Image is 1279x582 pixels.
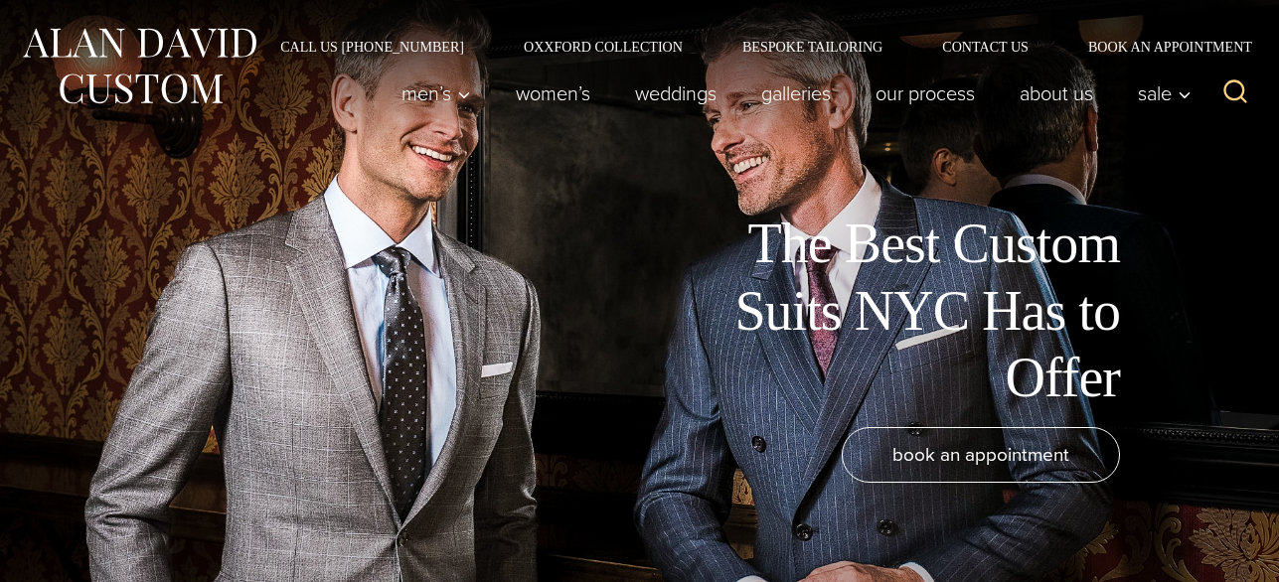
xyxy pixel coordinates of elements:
[673,211,1120,411] h1: The Best Custom Suits NYC Has to Offer
[739,73,854,113] a: Galleries
[713,40,912,54] a: Bespoke Tailoring
[401,83,471,103] span: Men’s
[613,73,739,113] a: weddings
[892,440,1069,469] span: book an appointment
[1211,70,1259,117] button: View Search Form
[854,73,998,113] a: Our Process
[494,73,613,113] a: Women’s
[20,22,258,110] img: Alan David Custom
[842,427,1120,483] a: book an appointment
[250,40,494,54] a: Call Us [PHONE_NUMBER]
[1058,40,1259,54] a: Book an Appointment
[250,40,1259,54] nav: Secondary Navigation
[998,73,1116,113] a: About Us
[1138,83,1192,103] span: Sale
[494,40,713,54] a: Oxxford Collection
[380,73,1202,113] nav: Primary Navigation
[912,40,1058,54] a: Contact Us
